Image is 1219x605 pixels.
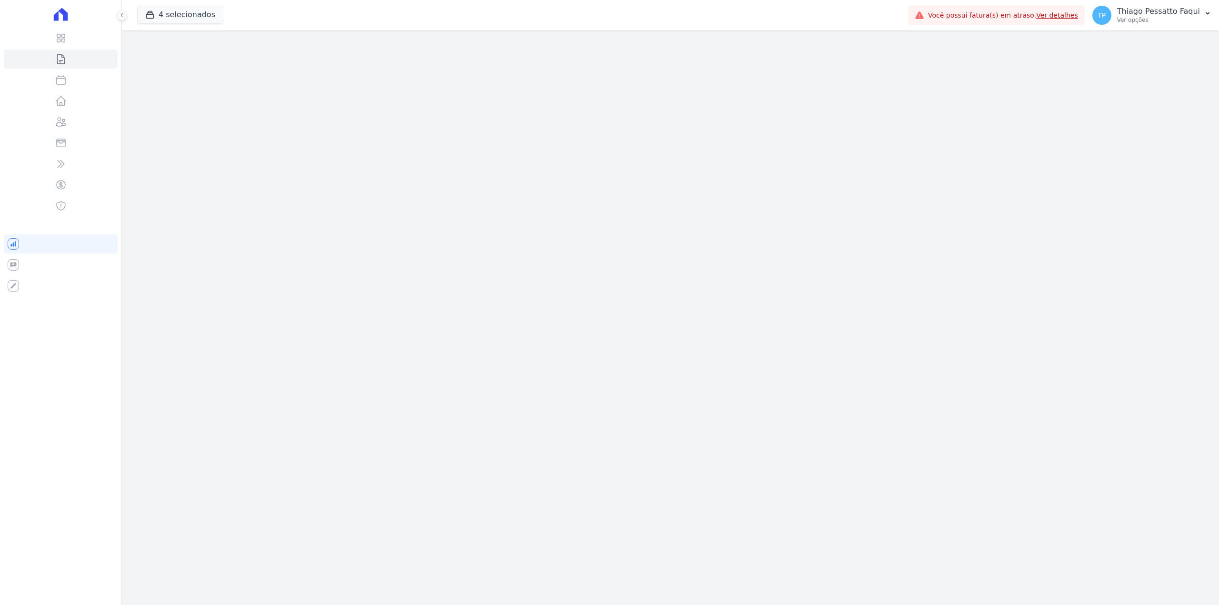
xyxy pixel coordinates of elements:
p: Ver opções [1117,16,1200,24]
span: Você possui fatura(s) em atraso. [928,10,1078,20]
p: Thiago Pessatto Faqui [1117,7,1200,16]
span: TP [1098,12,1106,19]
button: 4 selecionados [137,6,223,24]
button: TP Thiago Pessatto Faqui Ver opções [1085,2,1219,29]
a: Ver detalhes [1036,11,1078,19]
